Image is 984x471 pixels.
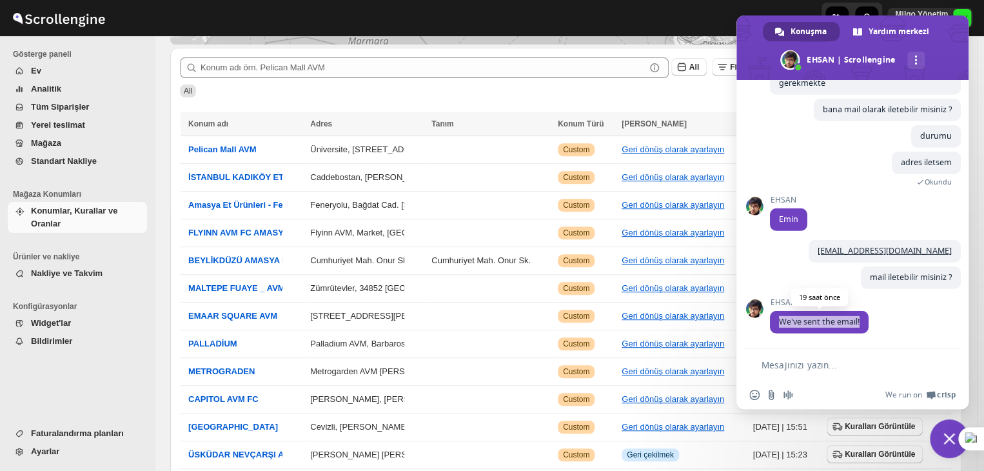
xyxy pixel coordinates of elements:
img: ScrollEngine [10,2,107,34]
span: Custom [563,172,589,183]
button: [STREET_ADDRESS][PERSON_NAME] No:78, 34700 Üsküdar/[GEOGRAPHIC_DATA], [GEOGRAPHIC_DATA] [310,311,730,321]
button: MALTEPE FUAYE _ AVM AMASYA [188,282,322,295]
button: Cevizli, [PERSON_NAME] Cd. No:67 D:0-036, 34846 [GEOGRAPHIC_DATA]/[GEOGRAPHIC_DATA], [GEOGRAPHIC_... [310,422,780,432]
textarea: Mesajınızı yazın... [762,359,927,371]
button: Geri dönüş olarak ayarlayın [622,283,724,293]
span: FLYINN AVM FC AMASYA ET (A.E) [188,228,324,237]
a: [EMAIL_ADDRESS][DOMAIN_NAME] [818,245,952,256]
span: [GEOGRAPHIC_DATA] [188,422,278,432]
button: Faturalandırma planları [8,425,147,443]
button: Flyinn AVM, Market, [GEOGRAPHIC_DATA], [STREET_ADDRESS] [310,228,562,237]
span: Custom [563,339,589,349]
span: Ev [31,66,41,75]
span: Analitik [31,84,61,94]
span: Geri çekilmek [627,450,674,460]
text: MY [957,14,968,22]
button: Üniversite, [STREET_ADDRESS] [310,145,435,154]
div: Daha fazla kanal [907,52,925,69]
button: Amasya Et Ürünleri - Feneryolu [188,199,313,212]
button: Cumhuriyet Mah. Onur Sk. [STREET_ADDRESS] [310,256,495,265]
button: Bildirimler [8,332,147,350]
span: Mağaza Konumları [13,189,148,199]
span: bana mail olarak iletebilir misiniz ? [823,104,952,115]
span: EMAAR SQUARE AVM [188,311,277,321]
span: METROGRADEN [188,366,255,376]
span: Konumlar, Kurallar ve Oranlar [31,206,117,228]
span: Custom [563,283,589,294]
button: METROGRADEN [188,365,255,378]
button: [PERSON_NAME], [PERSON_NAME] Cd., 34662 Üsküdar/[GEOGRAPHIC_DATA], [GEOGRAPHIC_DATA] [310,394,711,404]
button: CAPITOL AVM FC [188,393,259,406]
button: User menu [887,8,972,28]
span: Tanım [431,119,453,128]
button: Geri dönüş olarak ayarlayın [622,145,724,154]
div: [DATE] | 15:23 [753,448,819,461]
button: Geri dönüş olarak ayarlayın [622,256,724,265]
button: Caddebostan, [PERSON_NAME] Cd., [GEOGRAPHIC_DATA]/[GEOGRAPHIC_DATA], [GEOGRAPHIC_DATA] [310,172,722,182]
span: Adres [310,119,332,128]
span: Filtreler [730,63,758,72]
span: durumu [920,130,952,141]
span: Custom [563,200,589,210]
button: ÜSKÜDAR NEVÇARŞI AVM [188,448,296,461]
span: We run on [885,390,922,400]
span: All [689,63,699,72]
span: Okundu [925,177,952,186]
span: Crisp [937,390,956,400]
span: BEYLİKDÜZÜ AMASYA ET (A.E) [188,256,315,265]
span: Custom [563,145,589,155]
button: Feneryolu, Bağdat Cad. [STREET_ADDRESS] [310,200,484,210]
span: Ürünler ve nakliye [13,252,148,262]
p: Milgo Yönetim [895,9,948,19]
input: Konum adı örn. Pelican Mall AVM [201,57,645,78]
button: Widget'lar [8,314,147,332]
span: Kuralları Görüntüle [845,421,915,432]
span: Custom [563,256,589,266]
span: EHSAN [770,195,807,205]
button: Geri dönüş olarak ayarlayın [622,228,724,237]
span: PALLADİUM [188,339,237,348]
span: Widget'lar [31,318,71,328]
span: Custom [563,228,589,238]
span: Custom [563,450,589,460]
span: All [184,86,192,95]
button: Geri dönüş olarak ayarlayın [622,366,724,376]
button: Kuralları Görüntüle [827,417,923,436]
span: Ayarlar [31,446,59,456]
span: Konum Türü [558,119,604,128]
span: EHSAN [770,298,869,307]
button: FLYINN AVM FC AMASYA ET (A.E) [188,226,324,239]
span: İSTANBUL KADIKÖY ETHEM EFENDİ AMASYA ET (A.E) [188,172,408,182]
button: EMAAR SQUARE AVM [188,310,277,323]
button: Geri dönüş olarak ayarlayın [622,200,724,210]
div: Sohbeti kapat [930,419,969,458]
button: Ev [8,62,147,80]
button: BEYLİKDÜZÜ AMASYA ET (A.E) [188,254,315,267]
div: [DATE] | 15:51 [753,421,819,434]
span: ÜSKÜDAR NEVÇARŞI AVM [188,450,296,459]
span: CAPITOL AVM FC [188,394,259,404]
span: Sesli mesaj kaydetme [783,390,793,400]
button: Zümrütevler, 34852 [GEOGRAPHIC_DATA]/[GEOGRAPHIC_DATA], [GEOGRAPHIC_DATA] [310,283,653,293]
div: Yardım merkezi [841,22,942,41]
span: Mağaza [31,138,61,148]
button: Metrogarden AVM [PERSON_NAME], Alemdağ Cd. No:940 Mağaza: -1. Kat, [PERSON_NAME], 34773 [GEOGRAPH... [310,366,965,376]
button: İSTANBUL KADIKÖY ETHEM EFENDİ AMASYA ET (A.E) [188,171,408,184]
span: Tüm Siparişler [31,102,89,112]
span: Faturalandırma planları [31,428,124,438]
span: MALTEPE FUAYE _ AVM AMASYA [188,283,322,293]
span: Standart Nakliye [31,156,97,166]
button: Cumhuriyet Mah. Onur Sk. [STREET_ADDRESS] [431,256,616,265]
span: mail iletebilir misiniz ? [870,272,952,283]
button: Palladium AVM, Barbaros, Halk Cd. 8-B, 34746 [GEOGRAPHIC_DATA]/[GEOGRAPHIC_DATA], [GEOGRAPHIC_DATA] [310,339,756,348]
span: Konfigürasyonlar [13,301,148,312]
span: We've sent the email! [779,316,860,327]
span: Custom [563,422,589,432]
span: [PERSON_NAME] [622,119,687,128]
span: Nakliye ve Takvim [31,268,103,278]
button: Analitik [8,80,147,98]
span: Custom [563,311,589,321]
button: Geri dönüş olarak ayarlayın [622,339,724,348]
button: Tüm Siparişler [8,98,147,116]
button: PALLADİUM [188,337,237,350]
